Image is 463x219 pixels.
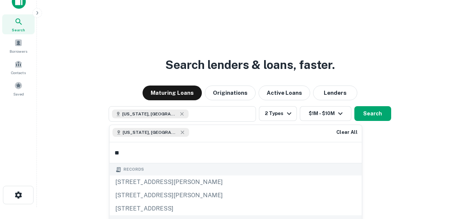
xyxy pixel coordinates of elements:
[2,14,35,34] a: Search
[11,70,26,76] span: Contacts
[109,175,362,189] div: [STREET_ADDRESS][PERSON_NAME]
[12,27,25,33] span: Search
[123,166,144,173] span: Records
[2,57,35,77] a: Contacts
[259,106,297,121] button: 2 Types
[259,86,310,100] button: Active Loans
[426,160,463,195] iframe: Chat Widget
[109,189,362,202] div: [STREET_ADDRESS][PERSON_NAME]
[10,48,27,54] span: Borrowers
[335,128,359,137] button: Clear All
[2,36,35,56] a: Borrowers
[123,129,178,136] span: [US_STATE], [GEOGRAPHIC_DATA]
[109,106,256,122] button: [US_STATE], [GEOGRAPHIC_DATA]
[109,202,362,215] div: [STREET_ADDRESS]
[2,79,35,98] a: Saved
[143,86,202,100] button: Maturing Loans
[13,91,24,97] span: Saved
[300,106,351,121] button: $1M - $10M
[122,111,178,117] span: [US_STATE], [GEOGRAPHIC_DATA]
[165,56,335,74] h3: Search lenders & loans, faster.
[205,86,256,100] button: Originations
[313,86,357,100] button: Lenders
[354,106,391,121] button: Search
